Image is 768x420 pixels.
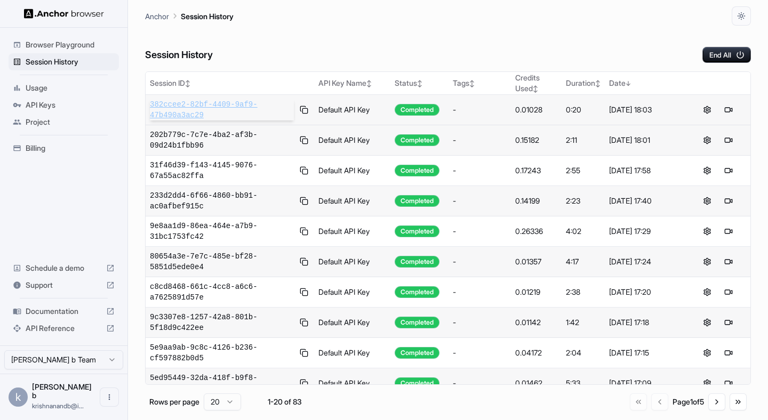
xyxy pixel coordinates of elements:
[9,53,119,70] div: Session History
[702,47,751,63] button: End All
[673,397,704,407] div: Page 1 of 5
[395,134,439,146] div: Completed
[453,317,507,328] div: -
[609,135,681,146] div: [DATE] 18:01
[626,79,631,87] span: ↓
[515,317,557,328] div: 0.01142
[26,263,102,273] span: Schedule a demo
[395,165,439,176] div: Completed
[395,104,439,116] div: Completed
[9,277,119,294] div: Support
[26,100,115,110] span: API Keys
[314,156,391,186] td: Default API Key
[453,135,507,146] div: -
[100,387,119,407] button: Open menu
[566,226,601,237] div: 4:02
[314,308,391,338] td: Default API Key
[453,348,507,358] div: -
[395,286,439,298] div: Completed
[314,368,391,399] td: Default API Key
[366,79,372,87] span: ↕
[566,165,601,176] div: 2:55
[24,9,104,19] img: Anchor Logo
[395,317,439,328] div: Completed
[609,256,681,267] div: [DATE] 17:24
[26,117,115,127] span: Project
[515,104,557,115] div: 0.01028
[395,195,439,207] div: Completed
[453,78,507,88] div: Tags
[26,83,115,93] span: Usage
[566,287,601,297] div: 2:38
[145,47,213,63] h6: Session History
[566,348,601,358] div: 2:04
[9,96,119,114] div: API Keys
[9,260,119,277] div: Schedule a demo
[149,397,199,407] p: Rows per page
[609,287,681,297] div: [DATE] 17:20
[453,104,507,115] div: -
[453,378,507,389] div: -
[314,338,391,368] td: Default API Key
[395,377,439,389] div: Completed
[314,247,391,277] td: Default API Key
[150,221,294,242] span: 9e8aa1d9-86ea-464e-a7b9-31bc1753fc42
[566,196,601,206] div: 2:23
[150,99,294,120] span: 382ccee2-82bf-4409-9af9-47b490a3ac29
[566,104,601,115] div: 0:20
[9,79,119,96] div: Usage
[453,256,507,267] div: -
[185,79,190,87] span: ↕
[395,256,439,268] div: Completed
[609,104,681,115] div: [DATE] 18:03
[395,225,439,237] div: Completed
[533,85,538,93] span: ↕
[26,56,115,67] span: Session History
[314,95,391,125] td: Default API Key
[32,382,92,400] span: krishnanand b
[595,79,601,87] span: ↕
[9,114,119,131] div: Project
[566,378,601,389] div: 5:33
[318,78,387,88] div: API Key Name
[609,78,681,88] div: Date
[26,306,102,317] span: Documentation
[150,130,294,151] span: 202b779c-7c7e-4ba2-af3b-09d24b1fbb96
[515,165,557,176] div: 0.17243
[469,79,475,87] span: ↕
[150,373,294,394] span: 5ed95449-32da-418f-b9f8-7322548d53e9
[566,256,601,267] div: 4:17
[566,78,601,88] div: Duration
[258,397,311,407] div: 1-20 of 83
[150,160,294,181] span: 31f46d39-f143-4145-9076-67a55ac82ffa
[515,196,557,206] div: 0.14199
[566,135,601,146] div: 2:11
[515,226,557,237] div: 0.26336
[314,216,391,247] td: Default API Key
[515,135,557,146] div: 0.15182
[609,317,681,328] div: [DATE] 17:18
[609,378,681,389] div: [DATE] 17:09
[181,11,234,22] p: Session History
[515,256,557,267] div: 0.01357
[9,320,119,337] div: API Reference
[9,303,119,320] div: Documentation
[9,387,28,407] div: k
[609,196,681,206] div: [DATE] 17:40
[314,125,391,156] td: Default API Key
[395,347,439,359] div: Completed
[417,79,422,87] span: ↕
[453,165,507,176] div: -
[26,280,102,290] span: Support
[515,72,557,94] div: Credits Used
[609,348,681,358] div: [DATE] 17:15
[150,78,310,88] div: Session ID
[9,36,119,53] div: Browser Playground
[150,190,294,212] span: 233d2dd4-6f66-4860-bb91-ac0afbef915c
[609,226,681,237] div: [DATE] 17:29
[150,342,294,364] span: 5e9aa9ab-9c8c-4126-b236-cf597882b0d5
[26,39,115,50] span: Browser Playground
[609,165,681,176] div: [DATE] 17:58
[314,186,391,216] td: Default API Key
[453,196,507,206] div: -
